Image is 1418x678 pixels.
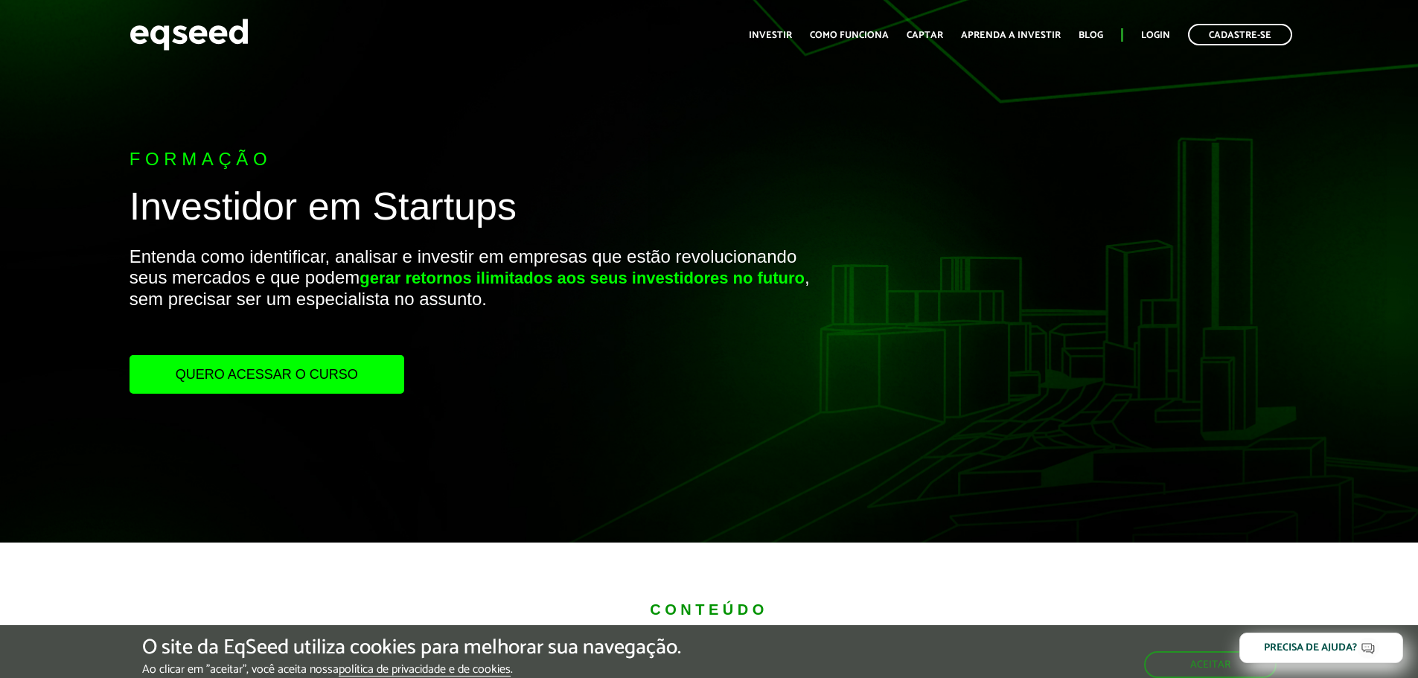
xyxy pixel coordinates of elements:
a: Blog [1079,31,1103,40]
a: política de privacidade e de cookies [339,664,511,677]
p: Formação [130,149,817,170]
a: Login [1141,31,1170,40]
p: Ao clicar em "aceitar", você aceita nossa . [142,662,681,677]
a: Como funciona [810,31,889,40]
img: EqSeed [130,15,249,54]
strong: gerar retornos ilimitados aos seus investidores no futuro [360,269,805,287]
h5: O site da EqSeed utiliza cookies para melhorar sua navegação. [142,636,681,659]
p: Entenda como identificar, analisar e investir em empresas que estão revolucionando seus mercados ... [130,246,817,355]
strong: vai aprender [697,623,874,656]
a: Aprenda a investir [961,31,1061,40]
button: Aceitar [1144,651,1277,678]
a: Quero acessar o curso [130,355,404,394]
h1: Investidor em Startups [130,185,817,235]
a: Investir [749,31,792,40]
a: Cadastre-se [1188,24,1292,45]
a: Captar [907,31,943,40]
div: Conteúdo [247,602,1170,617]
